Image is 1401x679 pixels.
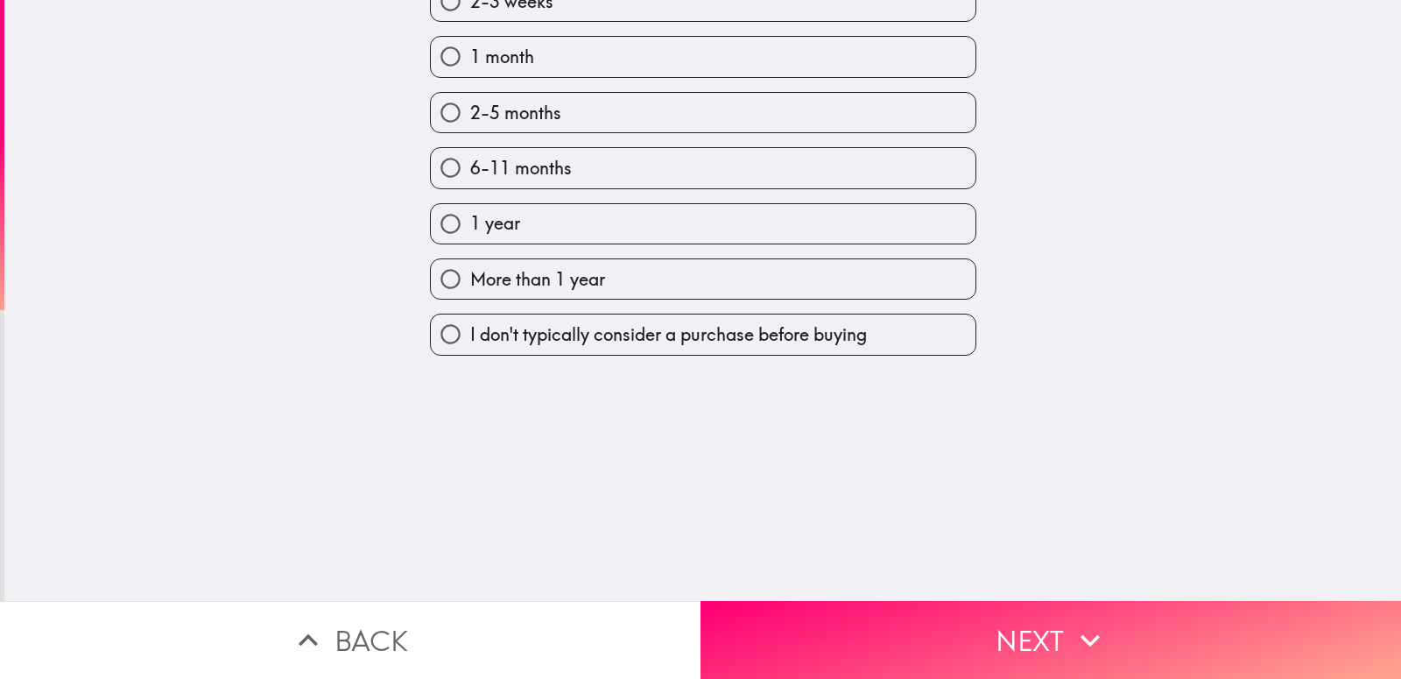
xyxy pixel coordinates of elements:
span: I don't typically consider a purchase before buying [470,322,867,347]
span: More than 1 year [470,267,605,292]
span: 1 month [470,45,534,69]
button: More than 1 year [431,259,975,299]
span: 2-5 months [470,101,561,125]
span: 6-11 months [470,156,572,180]
button: 1 month [431,37,975,76]
button: 6-11 months [431,148,975,187]
button: 2-5 months [431,93,975,132]
button: Next [700,601,1401,679]
button: I don't typically consider a purchase before buying [431,315,975,354]
span: 1 year [470,211,520,236]
button: 1 year [431,204,975,244]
